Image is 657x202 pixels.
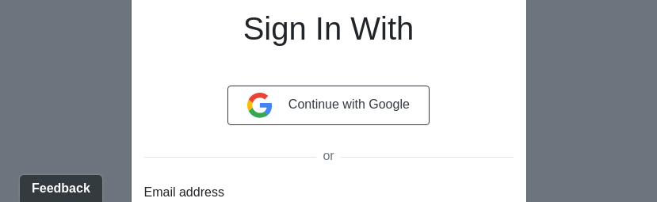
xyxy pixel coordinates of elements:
iframe: Ybug feedback widget [12,170,105,202]
span: or [316,149,340,162]
label: Email address [144,183,224,202]
span: Continue with Google [288,97,410,111]
button: Continue with Google [227,86,430,125]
